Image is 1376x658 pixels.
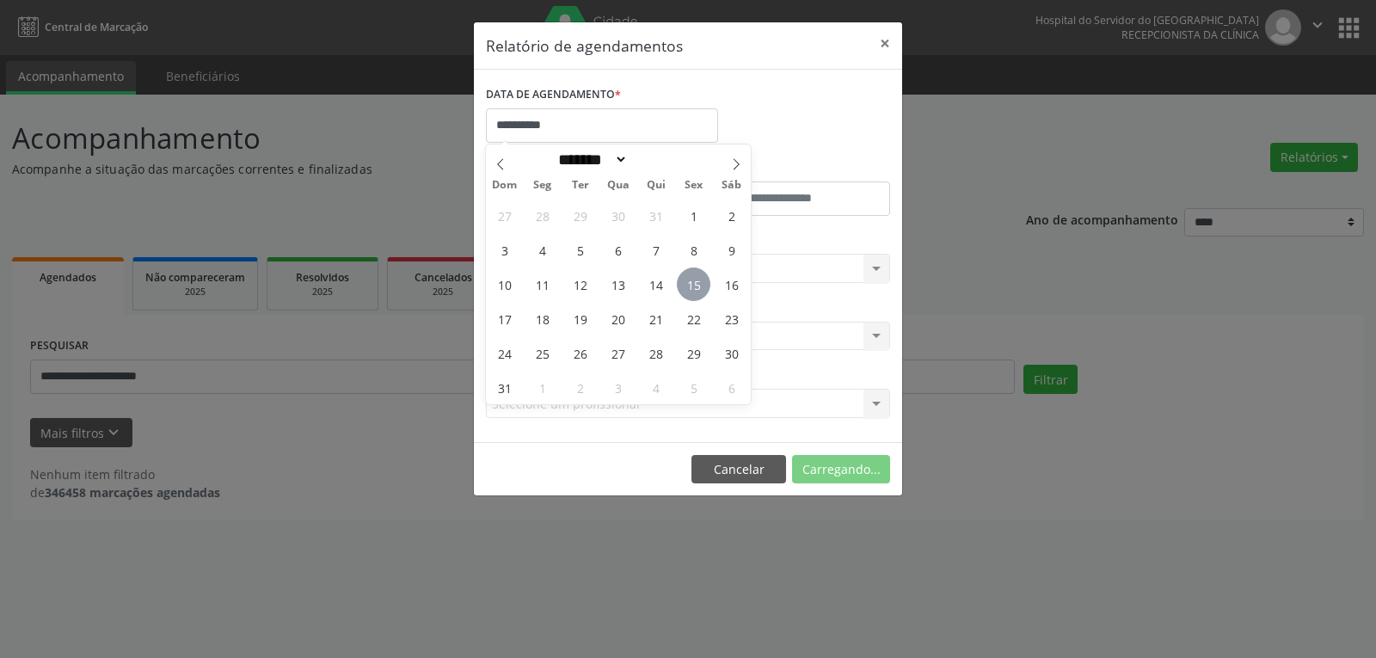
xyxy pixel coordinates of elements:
span: Agosto 28, 2025 [639,336,673,370]
span: Agosto 5, 2025 [563,233,597,267]
span: Agosto 17, 2025 [488,302,521,335]
span: Agosto 13, 2025 [601,268,635,301]
select: Month [552,151,628,169]
span: Agosto 15, 2025 [677,268,710,301]
span: Agosto 1, 2025 [677,199,710,232]
span: Julho 29, 2025 [563,199,597,232]
span: Agosto 14, 2025 [639,268,673,301]
span: Agosto 26, 2025 [563,336,597,370]
span: Julho 27, 2025 [488,199,521,232]
span: Agosto 22, 2025 [677,302,710,335]
span: Dom [486,180,524,191]
span: Agosto 21, 2025 [639,302,673,335]
span: Setembro 5, 2025 [677,371,710,404]
label: DATA DE AGENDAMENTO [486,82,621,108]
span: Seg [524,180,562,191]
span: Setembro 1, 2025 [525,371,559,404]
span: Agosto 31, 2025 [488,371,521,404]
span: Agosto 12, 2025 [563,268,597,301]
span: Sáb [713,180,751,191]
span: Agosto 3, 2025 [488,233,521,267]
span: Agosto 23, 2025 [715,302,748,335]
span: Agosto 16, 2025 [715,268,748,301]
span: Agosto 11, 2025 [525,268,559,301]
button: Close [868,22,902,65]
span: Agosto 25, 2025 [525,336,559,370]
span: Sex [675,180,713,191]
span: Julho 28, 2025 [525,199,559,232]
h5: Relatório de agendamentos [486,34,683,57]
span: Setembro 6, 2025 [715,371,748,404]
span: Agosto 6, 2025 [601,233,635,267]
span: Agosto 27, 2025 [601,336,635,370]
span: Agosto 20, 2025 [601,302,635,335]
span: Agosto 7, 2025 [639,233,673,267]
span: Agosto 24, 2025 [488,336,521,370]
span: Agosto 4, 2025 [525,233,559,267]
span: Agosto 30, 2025 [715,336,748,370]
span: Agosto 19, 2025 [563,302,597,335]
span: Setembro 2, 2025 [563,371,597,404]
span: Agosto 18, 2025 [525,302,559,335]
span: Agosto 10, 2025 [488,268,521,301]
button: Cancelar [691,455,786,484]
span: Agosto 8, 2025 [677,233,710,267]
input: Year [628,151,685,169]
span: Agosto 29, 2025 [677,336,710,370]
span: Julho 30, 2025 [601,199,635,232]
span: Setembro 3, 2025 [601,371,635,404]
span: Agosto 2, 2025 [715,199,748,232]
span: Agosto 9, 2025 [715,233,748,267]
span: Qua [599,180,637,191]
span: Ter [562,180,599,191]
span: Julho 31, 2025 [639,199,673,232]
span: Setembro 4, 2025 [639,371,673,404]
label: ATÉ [692,155,890,181]
span: Qui [637,180,675,191]
button: Carregando... [792,455,890,484]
